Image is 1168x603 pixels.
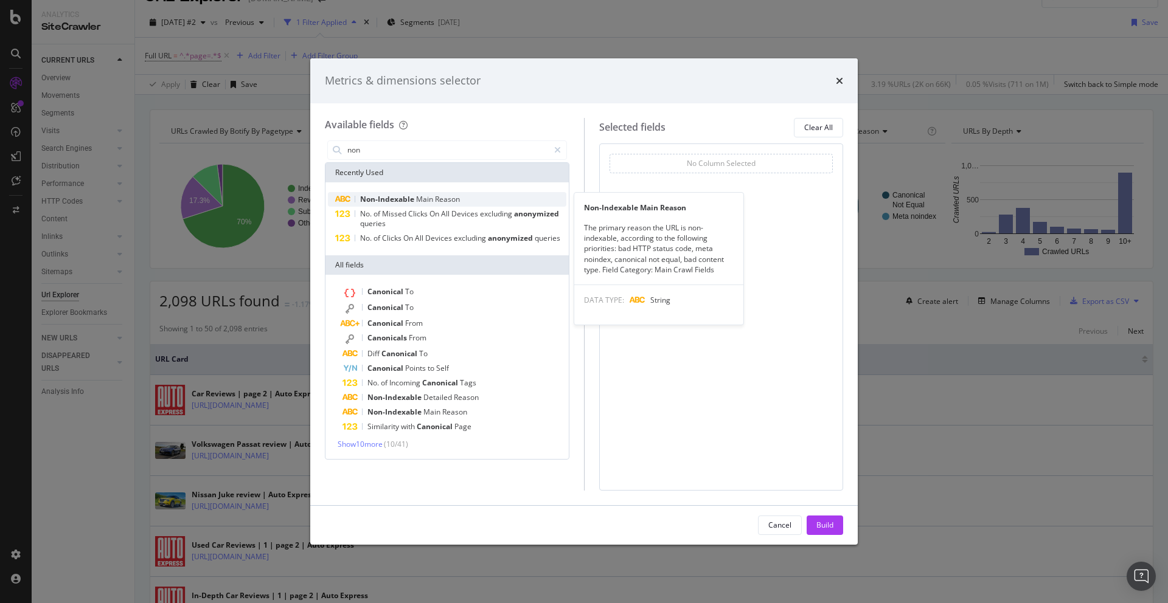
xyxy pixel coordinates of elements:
span: All [415,233,425,243]
div: Metrics & dimensions selector [325,73,481,89]
span: No. [367,377,381,388]
span: Canonical [367,318,405,328]
span: Clicks [382,233,403,243]
span: To [419,348,428,359]
span: Self [436,363,449,373]
span: Canonical [381,348,419,359]
span: Canonical [422,377,460,388]
div: Selected fields [599,120,666,134]
span: Tags [460,377,476,388]
span: All [441,208,451,219]
span: anonymized [514,208,559,219]
span: Canonicals [367,333,409,343]
span: Incoming [389,377,422,388]
span: On [429,208,441,219]
span: Detailed [423,392,454,402]
span: Non-Indexable [360,194,416,204]
div: Build [816,520,833,530]
span: Diff [367,348,381,359]
div: Cancel [768,520,791,530]
button: Clear All [794,118,843,137]
span: On [403,233,415,243]
span: To [405,286,414,297]
span: String [650,295,670,305]
div: The primary reason the URL is non-indexable, according to the following priorities: bad HTTP stat... [574,222,743,275]
button: Build [807,515,843,535]
span: Reason [454,392,479,402]
div: All fields [325,255,569,275]
span: Clicks [408,208,429,219]
span: Canonical [367,286,405,297]
span: of [374,208,382,219]
div: modal [310,58,858,545]
span: Reason [435,194,460,204]
span: anonymized [488,233,535,243]
span: Canonical [367,363,405,373]
span: Devices [425,233,454,243]
span: From [405,318,423,328]
span: Main [416,194,435,204]
span: excluding [480,208,514,219]
span: Page [454,421,471,432]
span: DATA TYPE: [584,295,624,305]
span: No. [360,233,374,243]
div: No Column Selected [687,158,756,168]
span: queries [360,218,386,229]
span: From [409,333,426,343]
span: Main [423,407,442,417]
span: of [381,377,389,388]
span: Non-Indexable [367,407,423,417]
input: Search by field name [346,141,549,159]
span: queries [535,233,560,243]
span: of [374,233,382,243]
span: Devices [451,208,480,219]
span: Show 10 more [338,439,383,449]
span: Canonical [417,421,454,432]
span: No. [360,208,374,219]
div: Clear All [804,122,833,133]
span: to [428,363,436,373]
span: with [401,421,417,432]
div: Available fields [325,118,394,131]
span: ( 10 / 41 ) [384,439,408,449]
div: Recently Used [325,163,569,182]
span: Canonical [367,302,405,312]
span: Reason [442,407,467,417]
span: To [405,302,414,312]
span: Similarity [367,421,401,432]
span: excluding [454,233,488,243]
div: Open Intercom Messenger [1127,562,1156,591]
button: Cancel [758,515,802,535]
div: times [836,73,843,89]
div: Non-Indexable Main Reason [574,202,743,213]
span: Points [405,363,428,373]
span: Non-Indexable [367,392,423,402]
span: Missed [382,208,408,219]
